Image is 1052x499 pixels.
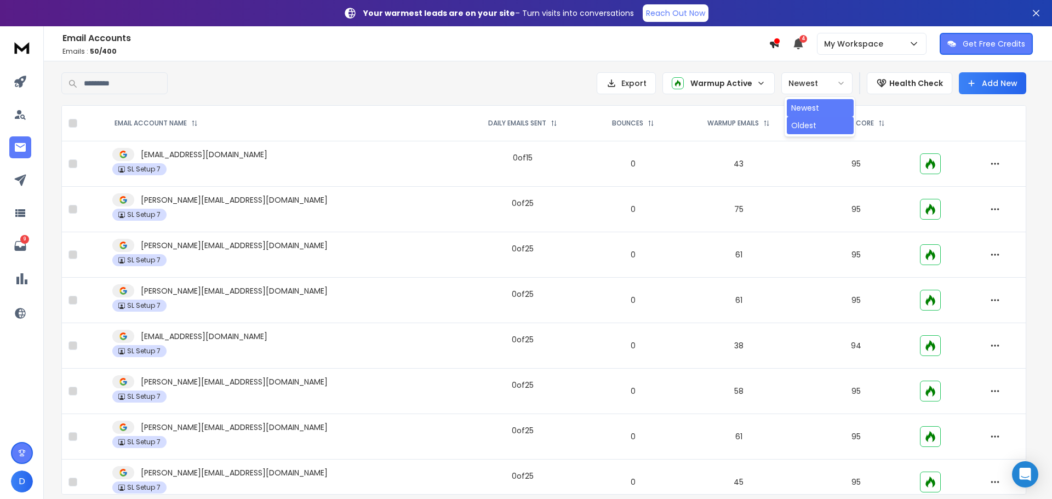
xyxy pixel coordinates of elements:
p: [EMAIL_ADDRESS][DOMAIN_NAME] [141,149,267,160]
p: SL Setup 7 [127,347,161,355]
h1: Email Accounts [62,32,769,45]
div: 0 of 25 [512,289,534,300]
p: 9 [20,235,29,244]
div: Open Intercom Messenger [1012,461,1038,487]
strong: Your warmest leads are on your site [363,8,515,19]
p: [PERSON_NAME][EMAIL_ADDRESS][DOMAIN_NAME] [141,376,328,387]
p: SL Setup 7 [127,301,161,310]
p: [PERSON_NAME][EMAIL_ADDRESS][DOMAIN_NAME] [141,194,328,205]
td: 95 [799,187,913,232]
div: 0 of 25 [512,198,534,209]
td: 58 [678,369,799,414]
p: 0 [594,386,672,397]
p: SL Setup 7 [127,165,161,174]
td: 61 [678,278,799,323]
td: 43 [678,141,799,187]
div: 0 of 25 [512,425,534,436]
div: Oldest [791,120,816,131]
p: 0 [594,249,672,260]
div: 0 of 15 [513,152,533,163]
p: SL Setup 7 [127,483,161,492]
p: My Workspace [824,38,888,49]
td: 75 [678,187,799,232]
td: 38 [678,323,799,369]
p: DAILY EMAILS SENT [488,119,546,128]
td: 95 [799,232,913,278]
td: 61 [678,414,799,460]
p: [PERSON_NAME][EMAIL_ADDRESS][DOMAIN_NAME] [141,422,328,433]
p: 0 [594,158,672,169]
p: 0 [594,477,672,487]
p: BOUNCES [612,119,643,128]
div: 0 of 25 [512,334,534,345]
p: [PERSON_NAME][EMAIL_ADDRESS][DOMAIN_NAME] [141,240,328,251]
p: SL Setup 7 [127,256,161,265]
td: 95 [799,278,913,323]
td: 95 [799,369,913,414]
p: 0 [594,340,672,351]
img: logo [11,37,33,58]
p: [PERSON_NAME][EMAIL_ADDRESS][DOMAIN_NAME] [141,467,328,478]
p: SL Setup 7 [127,210,161,219]
p: 0 [594,295,672,306]
p: SL Setup 7 [127,392,161,401]
span: 4 [799,35,807,43]
div: 0 of 25 [512,471,534,481]
td: 95 [799,141,913,187]
p: 0 [594,204,672,215]
p: WARMUP EMAILS [707,119,759,128]
span: 50 / 400 [90,47,117,56]
button: Export [597,72,656,94]
div: 0 of 25 [512,243,534,254]
p: [PERSON_NAME][EMAIL_ADDRESS][DOMAIN_NAME] [141,285,328,296]
p: [EMAIL_ADDRESS][DOMAIN_NAME] [141,331,267,342]
p: SL Setup 7 [127,438,161,446]
p: Warmup Active [690,78,752,89]
td: 95 [799,414,913,460]
p: – Turn visits into conversations [363,8,634,19]
p: Reach Out Now [646,8,705,19]
p: Emails : [62,47,769,56]
div: 0 of 25 [512,380,534,391]
p: Get Free Credits [963,38,1025,49]
p: 0 [594,431,672,442]
span: D [11,471,33,492]
button: Add New [959,72,1026,94]
div: EMAIL ACCOUNT NAME [115,119,198,128]
td: 94 [799,323,913,369]
div: Newest [791,102,819,113]
button: Newest [781,72,853,94]
td: 61 [678,232,799,278]
p: Health Check [889,78,943,89]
